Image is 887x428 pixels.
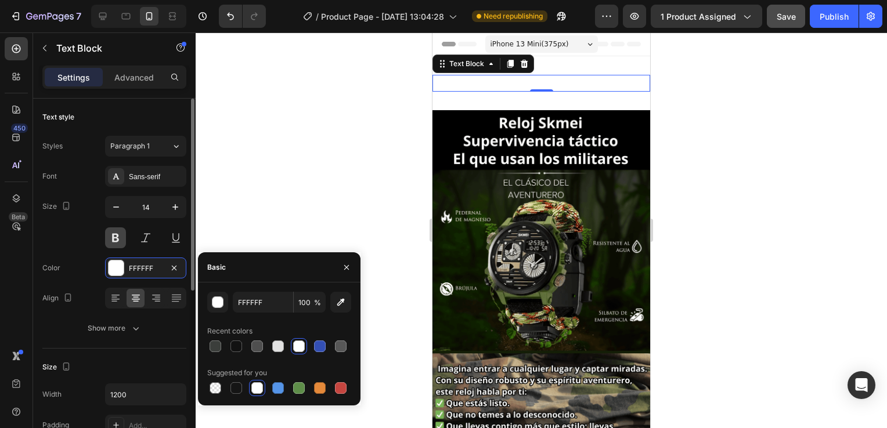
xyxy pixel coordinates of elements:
[110,141,150,151] span: Paragraph 1
[114,71,154,84] p: Advanced
[9,212,28,222] div: Beta
[42,291,75,306] div: Align
[321,10,444,23] span: Product Page - [DATE] 13:04:28
[42,141,63,151] div: Styles
[42,318,186,339] button: Show more
[42,171,57,182] div: Font
[661,10,736,23] span: 1 product assigned
[57,71,90,84] p: Settings
[42,199,73,215] div: Size
[316,10,319,23] span: /
[432,32,650,428] iframe: Design area
[777,12,796,21] span: Save
[106,384,186,405] input: Auto
[484,11,543,21] span: Need republishing
[42,263,60,273] div: Color
[11,124,28,133] div: 450
[848,371,875,399] div: Open Intercom Messenger
[129,172,183,182] div: Sans-serif
[207,262,226,273] div: Basic
[76,9,81,23] p: 7
[207,368,267,378] div: Suggested for you
[56,41,155,55] p: Text Block
[88,322,142,334] div: Show more
[314,298,321,308] span: %
[233,292,293,313] input: Eg: FFFFFF
[5,5,86,28] button: 7
[810,5,859,28] button: Publish
[207,326,253,336] div: Recent colors
[42,112,74,122] div: Text style
[651,5,762,28] button: 1 product assigned
[219,5,266,28] div: Undo/Redo
[105,136,186,157] button: Paragraph 1
[129,263,163,274] div: FFFFFF
[42,360,73,375] div: Size
[820,10,849,23] div: Publish
[42,389,62,400] div: Width
[767,5,805,28] button: Save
